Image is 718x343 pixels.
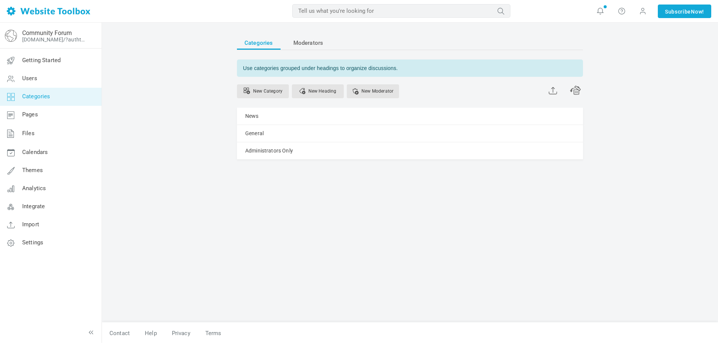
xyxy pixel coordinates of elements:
[286,36,331,50] a: Moderators
[293,36,323,50] span: Moderators
[22,93,50,100] span: Categories
[102,327,137,340] a: Contact
[22,203,45,210] span: Integrate
[22,167,43,174] span: Themes
[244,36,273,50] span: Categories
[292,84,344,98] a: New Heading
[198,327,222,340] a: Terms
[347,84,399,98] a: Assigning a user as a moderator for a category gives them permission to help oversee the content
[22,239,43,246] span: Settings
[691,8,704,16] span: Now!
[22,37,88,43] a: [DOMAIN_NAME]/?authtoken=ab7b78bb5ed6a5cd2276f97bb26fdd86&rememberMe=1
[22,57,61,64] span: Getting Started
[245,111,259,121] a: News
[292,4,510,18] input: Tell us what you're looking for
[245,146,293,155] a: Administrators Only
[237,36,281,50] a: Categories
[237,59,583,77] div: Use categories grouped under headings to organize discussions.
[658,5,711,18] a: SubscribeNow!
[22,29,72,37] a: Community Forum
[245,129,264,138] a: General
[237,84,289,98] a: Use multiple categories to organize discussions
[22,185,46,192] span: Analytics
[22,111,38,118] span: Pages
[137,327,164,340] a: Help
[5,30,17,42] img: globe-icon.png
[22,75,37,82] span: Users
[22,221,39,228] span: Import
[22,130,35,137] span: Files
[164,327,198,340] a: Privacy
[22,149,48,155] span: Calendars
